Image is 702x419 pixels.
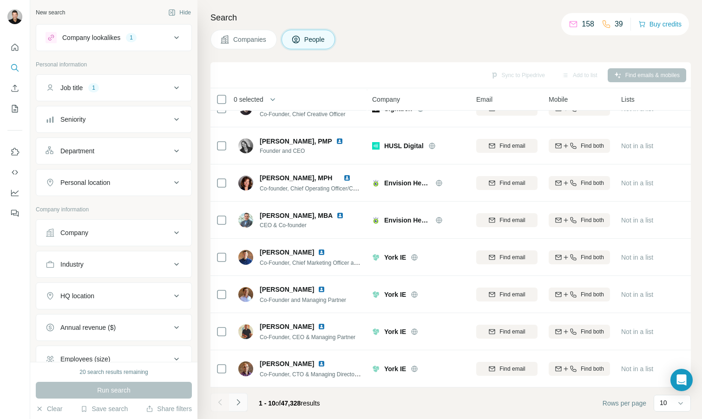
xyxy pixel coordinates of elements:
span: Co-Founder, CTO & Managing Director, Advisory [260,370,380,378]
button: My lists [7,100,22,117]
span: Find both [581,142,604,150]
span: [PERSON_NAME], MPH [260,174,332,182]
h4: Search [210,11,691,24]
span: [PERSON_NAME] [260,322,314,331]
p: 39 [615,19,623,30]
button: Find email [476,176,538,190]
span: Not in a list [621,216,653,224]
span: Find email [499,253,525,262]
button: Navigate to next page [229,393,248,412]
span: York IE [384,253,406,262]
p: Personal information [36,60,192,69]
span: Find both [581,327,604,336]
img: Logo of York IE [372,291,380,298]
span: Not in a list [621,179,653,187]
div: Industry [60,260,84,269]
div: 1 [126,33,137,42]
span: [PERSON_NAME] [260,285,314,294]
span: Not in a list [621,105,653,112]
button: Annual revenue ($) [36,316,191,339]
button: Find both [549,362,610,376]
span: York IE [384,290,406,299]
span: [PERSON_NAME] [260,248,314,257]
span: Company [372,95,400,104]
button: Find email [476,288,538,301]
div: New search [36,8,65,17]
button: Find both [549,250,610,264]
span: Find both [581,365,604,373]
span: Find both [581,179,604,187]
span: CEO & Co-founder [260,221,355,229]
div: Seniority [60,115,85,124]
button: Department [36,140,191,162]
span: Co-Founder, Chief Marketing Officer and Managing Partner [260,259,406,266]
span: 1 - 10 [259,399,276,407]
button: Employees (size) [36,348,191,370]
button: HQ location [36,285,191,307]
button: Find email [476,213,538,227]
div: 20 search results remaining [79,368,148,376]
span: Lists [621,95,635,104]
div: Company [60,228,88,237]
button: Find email [476,250,538,264]
img: Avatar [7,9,22,24]
span: Not in a list [621,142,653,150]
img: LinkedIn logo [318,323,325,330]
img: LinkedIn logo [318,360,325,367]
button: Find both [549,288,610,301]
img: Avatar [238,138,253,153]
button: Use Surfe on LinkedIn [7,144,22,160]
div: HQ location [60,291,94,301]
p: 158 [582,19,594,30]
button: Use Surfe API [7,164,22,181]
img: Logo of Envision Health [372,216,380,224]
span: Email [476,95,492,104]
button: Quick start [7,39,22,56]
button: Personal location [36,171,191,194]
span: 47,328 [281,399,301,407]
span: Not in a list [621,365,653,373]
img: Avatar [238,176,253,190]
span: 0 selected [234,95,263,104]
span: Envision Health [384,178,431,188]
span: Find email [499,365,525,373]
span: Co-founder, Chief Operating Officer/Chief Clinical Officer [260,184,399,192]
img: Logo of York IE [372,254,380,261]
img: LinkedIn logo [318,286,325,293]
button: Dashboard [7,184,22,201]
button: Seniority [36,108,191,131]
button: Share filters [146,404,192,413]
div: Personal location [60,178,110,187]
div: Employees (size) [60,354,110,364]
img: Logo of York IE [372,365,380,373]
span: Find both [581,253,604,262]
span: Founder and CEO [260,147,354,155]
img: Logo of York IE [372,328,380,335]
button: Find both [549,139,610,153]
span: Co-Founder, CEO & Managing Partner [260,334,355,340]
p: 10 [660,398,667,407]
img: Avatar [238,324,253,339]
p: Company information [36,205,192,214]
img: Avatar [238,250,253,265]
button: Search [7,59,22,76]
span: Envision Health [384,216,431,225]
button: Find email [476,362,538,376]
button: Find email [476,325,538,339]
button: Find both [549,213,610,227]
span: Find email [499,142,525,150]
span: HUSL Digital [384,141,424,151]
button: Industry [36,253,191,275]
span: Find email [499,179,525,187]
span: Find email [499,327,525,336]
button: Enrich CSV [7,80,22,97]
span: Mobile [549,95,568,104]
span: York IE [384,364,406,373]
div: Job title [60,83,83,92]
span: [PERSON_NAME], PMP [260,137,332,146]
button: Clear [36,404,62,413]
span: Not in a list [621,328,653,335]
span: Co-Founder, Chief Creative Officer [260,111,346,118]
span: of [276,399,281,407]
button: Hide [162,6,197,20]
